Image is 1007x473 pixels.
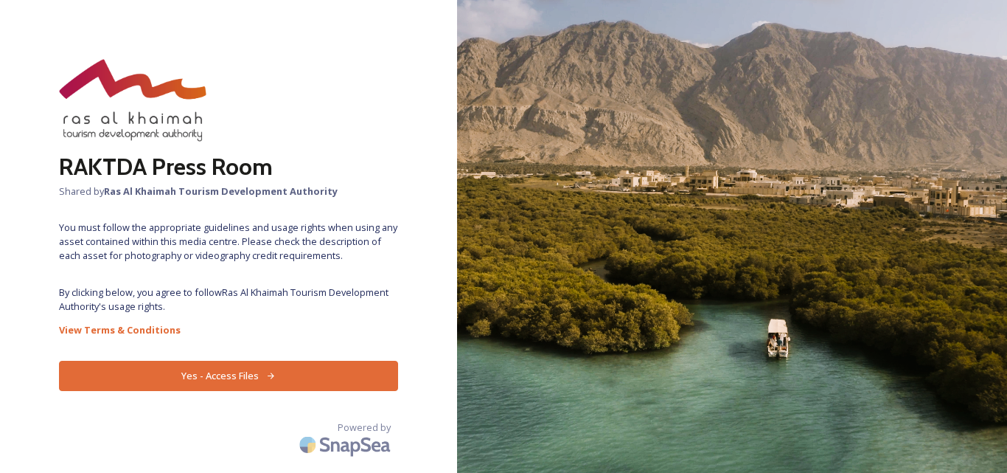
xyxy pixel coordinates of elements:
[59,361,398,391] button: Yes - Access Files
[59,323,181,336] strong: View Terms & Conditions
[59,221,398,263] span: You must follow the appropriate guidelines and usage rights when using any asset contained within...
[59,149,398,184] h2: RAKTDA Press Room
[338,421,391,435] span: Powered by
[295,427,398,462] img: SnapSea Logo
[59,59,206,142] img: raktda_eng_new-stacked-logo_rgb.png
[104,184,338,198] strong: Ras Al Khaimah Tourism Development Authority
[59,286,398,314] span: By clicking below, you agree to follow Ras Al Khaimah Tourism Development Authority 's usage rights.
[59,321,398,339] a: View Terms & Conditions
[59,184,398,198] span: Shared by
